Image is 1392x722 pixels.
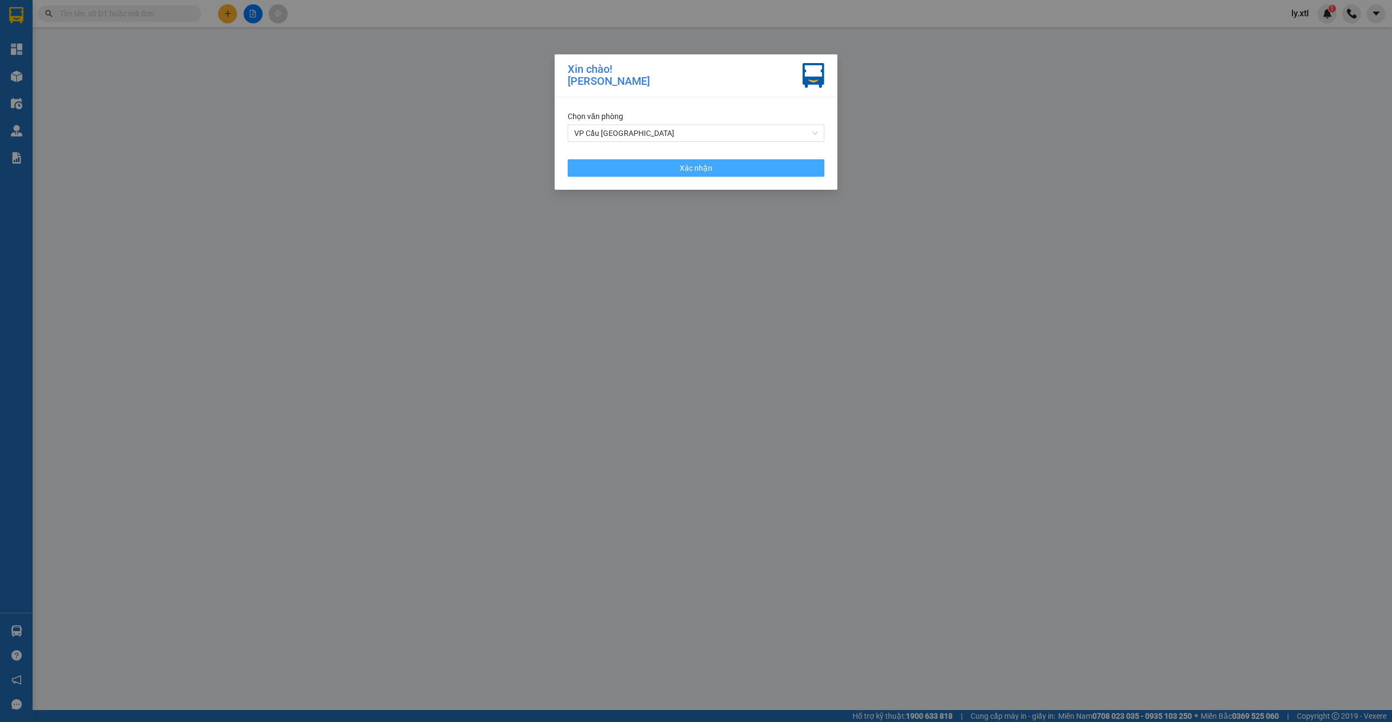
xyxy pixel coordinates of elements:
span: VP Cầu Sài Gòn [574,125,818,141]
button: Xác nhận [568,159,824,177]
img: vxr-icon [803,63,824,88]
div: Xin chào! [PERSON_NAME] [568,63,650,88]
span: Xác nhận [680,162,712,174]
div: Chọn văn phòng [568,110,824,122]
